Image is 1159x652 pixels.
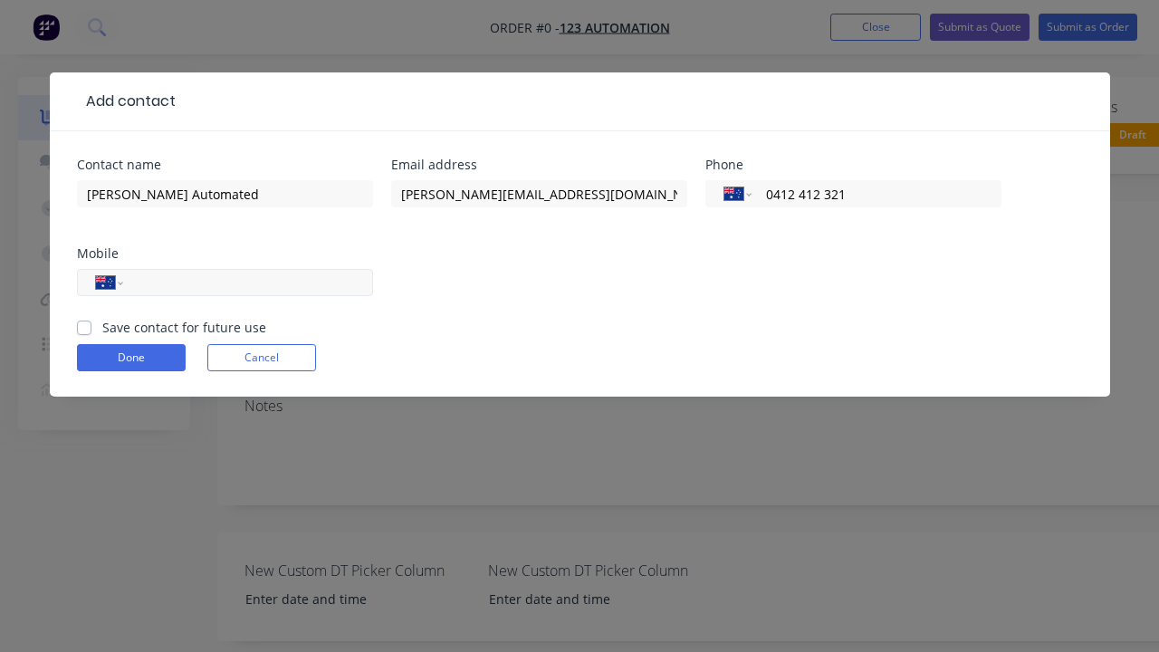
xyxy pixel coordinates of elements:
[102,318,266,337] label: Save contact for future use
[705,158,1001,171] div: Phone
[207,344,316,371] button: Cancel
[77,91,176,112] div: Add contact
[391,158,687,171] div: Email address
[77,247,373,260] div: Mobile
[77,158,373,171] div: Contact name
[77,344,186,371] button: Done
